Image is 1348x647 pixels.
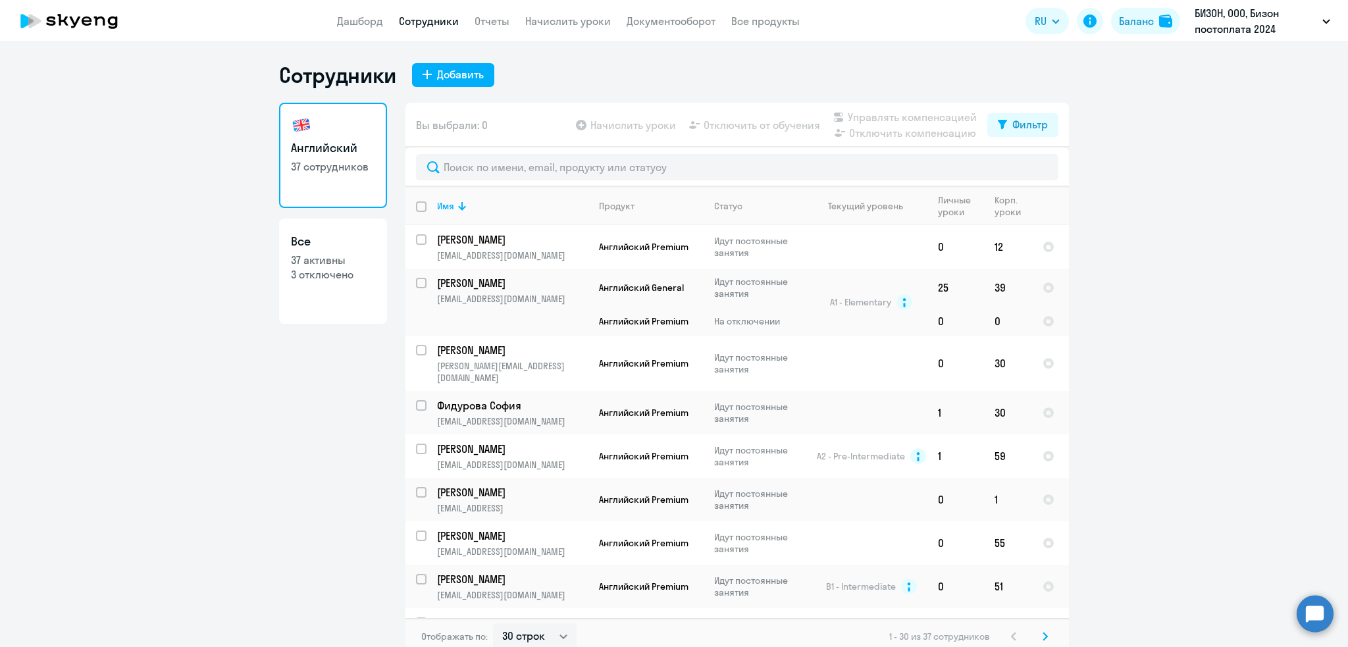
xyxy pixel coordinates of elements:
a: Документооборот [627,14,715,28]
a: Фидурова София [437,398,588,413]
td: 0 [984,307,1032,336]
a: [PERSON_NAME] [437,529,588,543]
img: english [291,115,312,136]
td: 0 [927,521,984,565]
td: 30 [984,336,1032,391]
a: [PERSON_NAME] [437,343,588,357]
span: 1 - 30 из 37 сотрудников [889,631,990,642]
p: Идут постоянные занятия [714,351,804,375]
button: RU [1025,8,1069,34]
div: Текущий уровень [828,200,903,212]
span: Английский Premium [599,357,688,369]
span: Английский Premium [599,494,688,505]
a: [PERSON_NAME] [437,232,588,247]
span: Английский Premium [599,537,688,549]
td: 1 [984,478,1032,521]
td: 0 [927,225,984,269]
p: [PERSON_NAME] [437,343,586,357]
input: Поиск по имени, email, продукту или статусу [416,154,1058,180]
td: 1 [927,434,984,478]
td: 59 [984,434,1032,478]
div: Имя [437,200,454,212]
p: [PERSON_NAME] [437,615,586,630]
span: Английский General [599,282,684,294]
button: Добавить [412,63,494,87]
div: Имя [437,200,588,212]
p: [PERSON_NAME] [437,232,586,247]
a: Дашборд [337,14,383,28]
td: 0 [927,565,984,608]
a: Все продукты [731,14,800,28]
p: [EMAIL_ADDRESS][DOMAIN_NAME] [437,293,588,305]
p: [PERSON_NAME][EMAIL_ADDRESS][DOMAIN_NAME] [437,360,588,384]
span: Английский Premium [599,581,688,592]
p: 3 отключено [291,267,375,282]
td: 12 [984,225,1032,269]
span: RU [1035,13,1047,29]
div: Продукт [599,200,635,212]
p: Идут постоянные занятия [714,401,804,425]
h3: Все [291,233,375,250]
p: [EMAIL_ADDRESS][DOMAIN_NAME] [437,589,588,601]
td: 39 [984,269,1032,307]
span: Вы выбрали: 0 [416,117,488,133]
span: Английский Premium [599,241,688,253]
div: Добавить [437,66,484,82]
p: [EMAIL_ADDRESS][DOMAIN_NAME] [437,546,588,557]
button: Фильтр [987,113,1058,137]
td: 1 [927,391,984,434]
button: БИЗОН, ООО, Бизон постоплата 2024 [1188,5,1337,37]
p: БИЗОН, ООО, Бизон постоплата 2024 [1195,5,1317,37]
a: [PERSON_NAME] [437,485,588,500]
p: Идут постоянные занятия [714,575,804,598]
p: Идут постоянные занятия [714,235,804,259]
p: 37 активны [291,253,375,267]
p: Идут постоянные занятия [714,488,804,511]
p: 37 сотрудников [291,159,375,174]
span: A2 - Pre-Intermediate [817,450,905,462]
p: [PERSON_NAME] [437,276,586,290]
img: balance [1159,14,1172,28]
td: 55 [984,521,1032,565]
p: Идут постоянные занятия [714,531,804,555]
div: Текущий уровень [816,200,927,212]
a: Начислить уроки [525,14,611,28]
p: [EMAIL_ADDRESS][DOMAIN_NAME] [437,459,588,471]
p: Идут постоянные занятия [714,444,804,468]
p: Идут постоянные занятия [714,276,804,299]
h3: Английский [291,140,375,157]
a: [PERSON_NAME] [437,442,588,456]
a: [PERSON_NAME] [437,572,588,586]
td: 0 [927,336,984,391]
a: Все37 активны3 отключено [279,219,387,324]
p: [EMAIL_ADDRESS] [437,502,588,514]
span: A1 - Elementary [830,296,891,308]
a: Отчеты [475,14,509,28]
div: Личные уроки [938,194,983,218]
p: [PERSON_NAME] [437,442,586,456]
div: Фильтр [1012,116,1048,132]
a: [PERSON_NAME] [437,276,588,290]
span: Английский Premium [599,315,688,327]
div: Корп. уроки [995,194,1031,218]
a: [PERSON_NAME] [437,615,588,630]
td: 0 [927,307,984,336]
div: Баланс [1119,13,1154,29]
p: [PERSON_NAME] [437,529,586,543]
a: Английский37 сотрудников [279,103,387,208]
a: Сотрудники [399,14,459,28]
span: Отображать по: [421,631,488,642]
p: [EMAIL_ADDRESS][DOMAIN_NAME] [437,415,588,427]
span: B1 - Intermediate [826,581,896,592]
span: Английский Premium [599,407,688,419]
p: [EMAIL_ADDRESS][DOMAIN_NAME] [437,249,588,261]
div: Статус [714,200,742,212]
span: Английский Premium [599,450,688,462]
p: Фидурова София [437,398,586,413]
h1: Сотрудники [279,62,396,88]
p: На отключении [714,315,804,327]
td: 51 [984,565,1032,608]
p: [PERSON_NAME] [437,572,586,586]
button: Балансbalance [1111,8,1180,34]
